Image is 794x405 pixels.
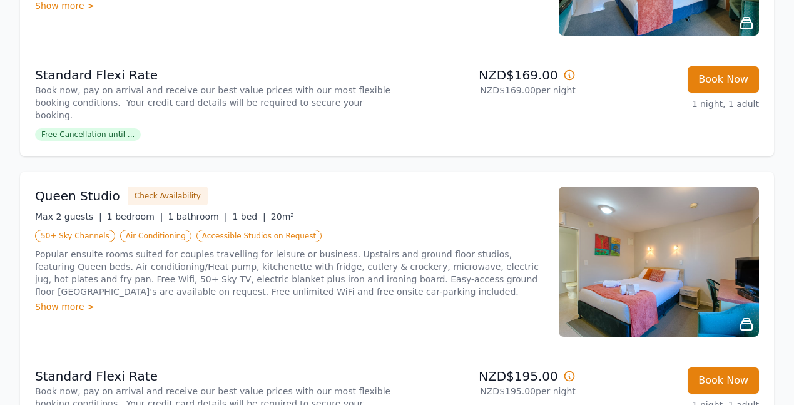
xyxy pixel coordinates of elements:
[402,367,576,385] p: NZD$195.00
[35,300,544,313] div: Show more >
[35,248,544,298] p: Popular ensuite rooms suited for couples travelling for leisure or business. Upstairs and ground ...
[35,367,392,385] p: Standard Flexi Rate
[688,367,759,394] button: Book Now
[120,230,191,242] span: Air Conditioning
[402,385,576,397] p: NZD$195.00 per night
[196,230,322,242] span: Accessible Studios on Request
[35,187,120,205] h3: Queen Studio
[586,98,759,110] p: 1 night, 1 adult
[128,187,208,205] button: Check Availability
[35,128,141,141] span: Free Cancellation until ...
[107,212,163,222] span: 1 bedroom |
[402,84,576,96] p: NZD$169.00 per night
[688,66,759,93] button: Book Now
[35,212,102,222] span: Max 2 guests |
[232,212,265,222] span: 1 bed |
[35,84,392,121] p: Book now, pay on arrival and receive our best value prices with our most flexible booking conditi...
[271,212,294,222] span: 20m²
[402,66,576,84] p: NZD$169.00
[168,212,227,222] span: 1 bathroom |
[35,66,392,84] p: Standard Flexi Rate
[35,230,115,242] span: 50+ Sky Channels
